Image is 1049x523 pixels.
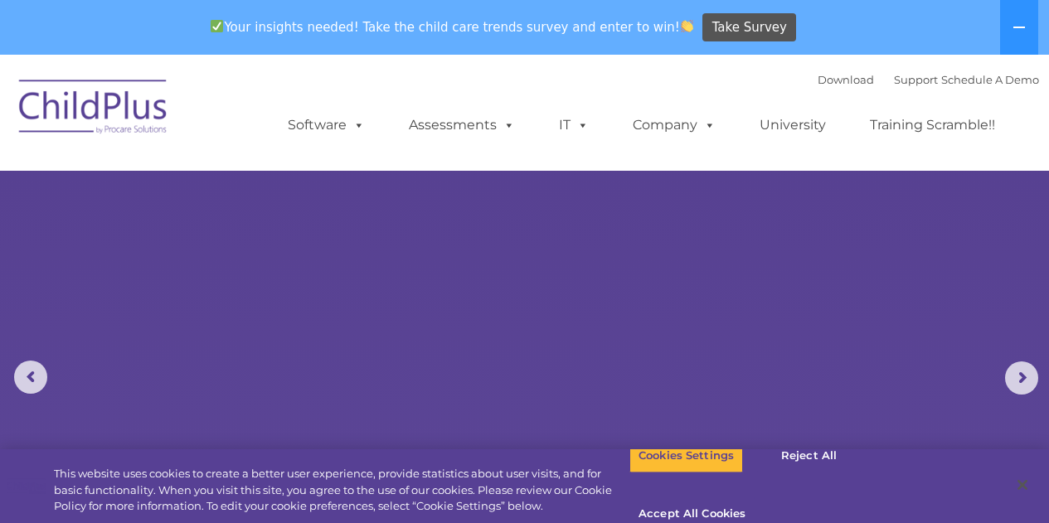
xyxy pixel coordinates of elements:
a: Take Survey [702,13,796,42]
a: Training Scramble!! [853,109,1012,142]
a: Software [271,109,381,142]
button: Reject All [757,438,861,473]
img: ✅ [211,20,223,32]
a: Download [818,73,874,86]
a: IT [542,109,605,142]
span: Take Survey [712,13,787,42]
a: Support [894,73,938,86]
font: | [818,73,1039,86]
a: Company [616,109,732,142]
span: Your insights needed! Take the child care trends survey and enter to win! [204,11,701,43]
a: Assessments [392,109,532,142]
button: Close [1004,467,1041,503]
button: Cookies Settings [629,438,743,473]
a: University [743,109,843,142]
img: 👏 [681,20,693,32]
img: ChildPlus by Procare Solutions [11,68,177,151]
div: This website uses cookies to create a better user experience, provide statistics about user visit... [54,466,629,515]
a: Schedule A Demo [941,73,1039,86]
